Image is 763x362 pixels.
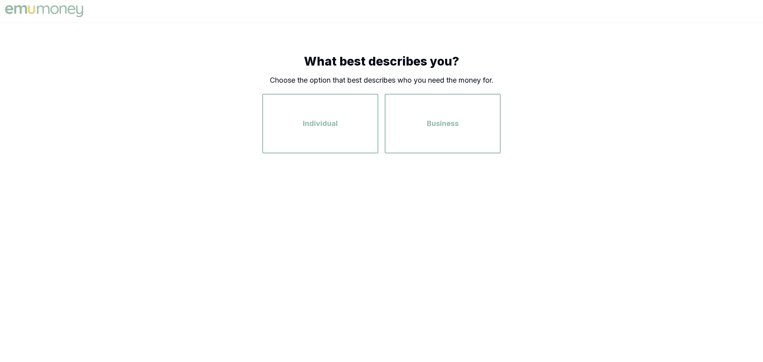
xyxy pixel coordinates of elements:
[3,3,85,19] img: Emu Money
[427,118,459,129] span: Business
[262,75,501,86] p: Choose the option that best describes who you need the money for.
[262,54,501,68] h1: What best describes you?
[262,120,378,128] a: Individual
[385,94,501,153] button: Business
[303,118,338,129] span: Individual
[262,94,378,153] button: Individual
[385,120,501,128] a: Business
